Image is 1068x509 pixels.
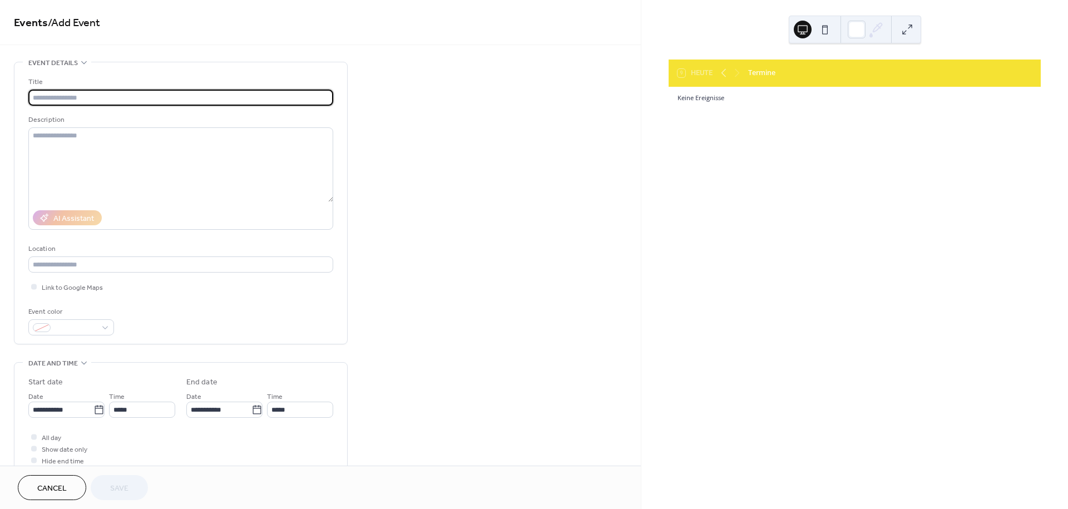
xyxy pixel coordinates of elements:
[109,391,125,403] span: Time
[28,76,331,88] div: Title
[28,391,43,403] span: Date
[28,114,331,126] div: Description
[28,377,63,388] div: Start date
[42,432,61,444] span: All day
[48,12,100,34] span: / Add Event
[28,306,112,318] div: Event color
[28,243,331,255] div: Location
[748,67,775,78] div: Termine
[14,12,48,34] a: Events
[186,391,201,403] span: Date
[28,57,78,69] span: Event details
[267,391,283,403] span: Time
[18,475,86,500] button: Cancel
[28,358,78,369] span: Date and time
[186,377,217,388] div: End date
[37,483,67,495] span: Cancel
[42,444,87,456] span: Show date only
[678,93,1032,103] div: Keine Ereignisse
[42,456,84,467] span: Hide end time
[42,282,103,294] span: Link to Google Maps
